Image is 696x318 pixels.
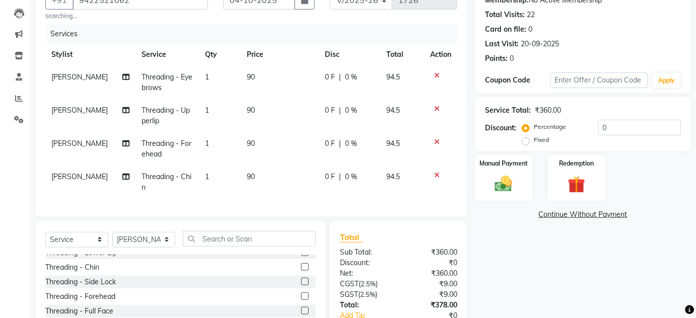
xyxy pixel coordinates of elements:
div: 0 [528,24,532,35]
span: 1 [205,172,209,181]
div: ₹360.00 [535,105,561,116]
span: 2.5% [361,280,376,288]
span: 0 F [325,72,335,83]
span: 94.5 [386,72,400,82]
th: Disc [319,43,381,66]
div: Points: [485,53,508,64]
div: Card on file: [485,24,526,35]
span: 0 % [345,138,357,149]
span: Threading - Forehead [142,139,192,158]
span: 90 [247,72,255,82]
span: | [339,72,341,83]
button: Apply [652,73,681,88]
span: 1 [205,139,209,148]
span: [PERSON_NAME] [51,106,108,115]
div: ( ) [332,279,399,289]
span: 94.5 [386,139,400,148]
img: _gift.svg [563,174,591,196]
div: Total: [332,300,399,310]
span: SGST [340,290,358,299]
img: _cash.svg [490,174,518,194]
div: ₹9.00 [398,289,465,300]
span: [PERSON_NAME] [51,172,108,181]
div: Last Visit: [485,39,519,49]
span: 2.5% [360,290,375,298]
div: Coupon Code [485,75,550,86]
span: CGST [340,279,359,288]
span: Threading - Eyebrows [142,72,193,92]
span: 90 [247,172,255,181]
div: ₹360.00 [398,247,465,258]
div: 0 [510,53,514,64]
th: Total [380,43,424,66]
div: ₹378.00 [398,300,465,310]
div: ₹0 [398,258,465,268]
div: Service Total: [485,105,531,116]
span: [PERSON_NAME] [51,72,108,82]
span: 0 F [325,138,335,149]
div: Threading - Chin [45,262,99,273]
span: 1 [205,72,209,82]
div: Sub Total: [332,247,399,258]
th: Service [136,43,199,66]
input: Search or Scan [183,231,316,247]
div: Threading - Side Lock [45,277,116,287]
span: 94.5 [386,172,400,181]
input: Enter Offer / Coupon Code [550,72,649,88]
div: Threading - Forehead [45,291,115,302]
span: 90 [247,106,255,115]
small: searching... [45,12,208,21]
label: Manual Payment [479,159,528,168]
span: 0 F [325,172,335,182]
span: 1 [205,106,209,115]
label: Fixed [534,135,549,144]
span: 0 % [345,72,357,83]
span: | [339,105,341,116]
a: Continue Without Payment [477,209,689,220]
div: ₹9.00 [398,279,465,289]
div: 22 [527,10,535,20]
span: 0 % [345,105,357,116]
span: | [339,138,341,149]
span: 0 F [325,105,335,116]
div: Discount: [485,123,516,133]
div: ( ) [332,289,399,300]
span: Threading - Chin [142,172,192,192]
th: Price [241,43,318,66]
div: ₹360.00 [398,268,465,279]
span: | [339,172,341,182]
span: 0 % [345,172,357,182]
label: Percentage [534,122,566,131]
div: Discount: [332,258,399,268]
div: Total Visits: [485,10,525,20]
span: 94.5 [386,106,400,115]
div: Threading - Full Face [45,306,113,316]
th: Action [424,43,457,66]
th: Qty [199,43,241,66]
div: Services [46,25,465,43]
span: 90 [247,139,255,148]
span: Total [340,232,363,243]
span: [PERSON_NAME] [51,139,108,148]
span: Threading - Upperlip [142,106,190,125]
label: Redemption [560,159,594,168]
th: Stylist [45,43,136,66]
div: Net: [332,268,399,279]
div: 20-09-2025 [521,39,559,49]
